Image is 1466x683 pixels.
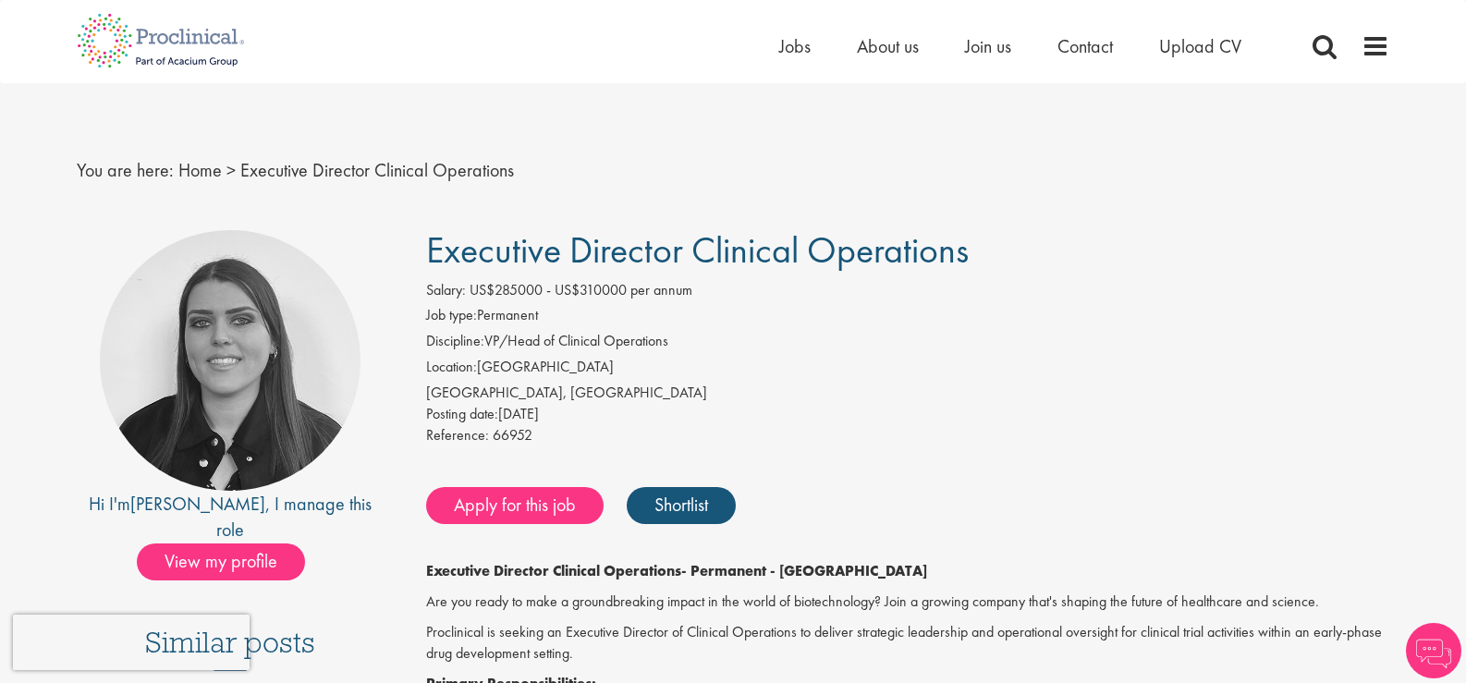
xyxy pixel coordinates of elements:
[426,404,1390,425] div: [DATE]
[426,305,477,326] label: Job type:
[426,280,466,301] label: Salary:
[426,561,681,580] strong: Executive Director Clinical Operations
[77,158,174,182] span: You are here:
[426,622,1390,665] p: Proclinical is seeking an Executive Director of Clinical Operations to deliver strategic leadersh...
[426,331,484,352] label: Discipline:
[779,34,811,58] a: Jobs
[426,383,1390,404] div: [GEOGRAPHIC_DATA], [GEOGRAPHIC_DATA]
[1057,34,1113,58] a: Contact
[965,34,1011,58] a: Join us
[100,230,360,491] img: imeage of recruiter Ciara Noble
[1159,34,1241,58] a: Upload CV
[426,404,498,423] span: Posting date:
[627,487,736,524] a: Shortlist
[426,425,489,446] label: Reference:
[240,158,514,182] span: Executive Director Clinical Operations
[857,34,919,58] a: About us
[426,357,477,378] label: Location:
[178,158,222,182] a: breadcrumb link
[493,425,532,445] span: 66952
[226,158,236,182] span: >
[426,357,1390,383] li: [GEOGRAPHIC_DATA]
[426,487,604,524] a: Apply for this job
[137,543,305,580] span: View my profile
[1406,623,1461,678] img: Chatbot
[426,331,1390,357] li: VP/Head of Clinical Operations
[470,280,692,299] span: US$285000 - US$310000 per annum
[426,592,1390,613] p: Are you ready to make a groundbreaking impact in the world of biotechnology? Join a growing compa...
[13,615,250,670] iframe: reCAPTCHA
[130,492,265,516] a: [PERSON_NAME]
[77,491,385,543] div: Hi I'm , I manage this role
[681,561,927,580] strong: - Permanent - [GEOGRAPHIC_DATA]
[426,305,1390,331] li: Permanent
[137,547,324,571] a: View my profile
[426,226,969,274] span: Executive Director Clinical Operations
